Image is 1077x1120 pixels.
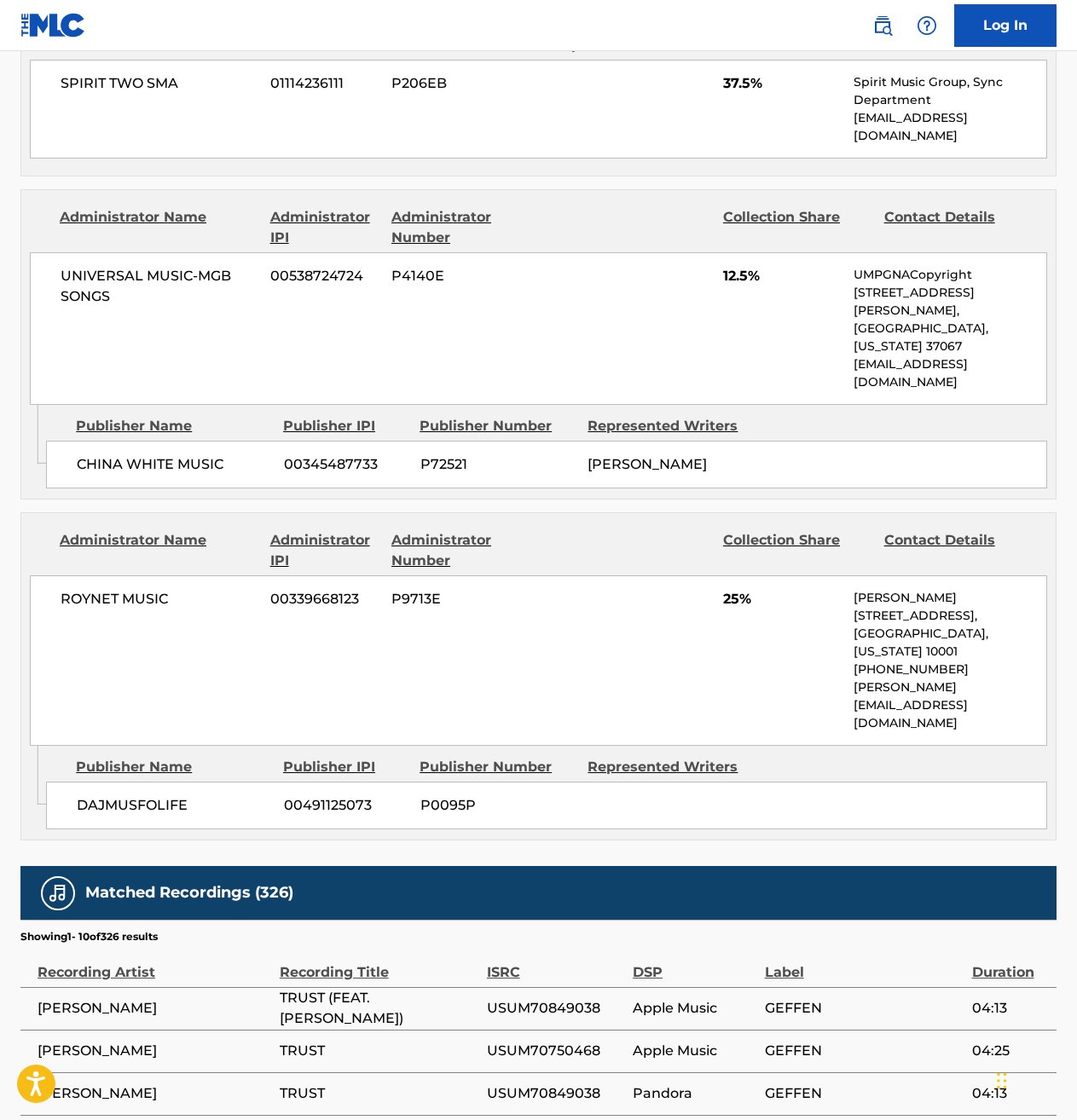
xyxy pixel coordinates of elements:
[77,795,270,816] span: DAJMUSFOLIFE
[854,73,1046,109] p: Spirit Music Group, Sync Department
[854,320,1046,355] p: [GEOGRAPHIC_DATA], [US_STATE] 37067
[283,757,407,777] div: Publisher IPI
[854,109,1046,145] p: [EMAIL_ADDRESS][DOMAIN_NAME]
[391,589,539,609] span: P9713E
[854,355,1046,391] p: [EMAIL_ADDRESS][DOMAIN_NAME]
[854,678,1046,732] p: [PERSON_NAME][EMAIL_ADDRESS][DOMAIN_NAME]
[60,207,258,248] div: Administrator Name
[391,266,539,286] span: P4140E
[77,454,270,475] span: CHINA WHITE MUSIC
[633,944,756,983] div: DSP
[487,1041,624,1061] span: USUM70750468
[280,1041,478,1061] span: TRUST
[854,625,1046,661] p: [GEOGRAPHIC_DATA], [US_STATE] 10001
[420,416,575,436] div: Publisher Number
[270,207,379,248] div: Administrator IPI
[487,998,624,1019] span: USUM70849038
[866,9,900,43] a: Public Search
[38,1083,271,1104] span: [PERSON_NAME]
[633,1041,756,1061] span: Apple Music
[723,73,842,94] span: 37.5%
[854,284,1046,320] p: [STREET_ADDRESS][PERSON_NAME],
[391,530,540,571] div: Administrator Number
[61,266,258,307] span: UNIVERSAL MUSIC-MGB SONGS
[60,530,258,571] div: Administrator Name
[997,1055,1007,1106] div: Drag
[270,530,379,571] div: Administrator IPI
[588,456,707,472] span: [PERSON_NAME]
[487,944,624,983] div: ISRC
[76,416,270,436] div: Publisher Name
[854,589,1046,607] p: [PERSON_NAME]
[48,883,68,904] img: Matched Recordings
[270,589,379,609] span: 00339668123
[633,1083,756,1104] span: Pandora
[765,1041,964,1061] span: GEFFEN
[38,944,271,983] div: Recording Artist
[954,4,1057,47] a: Log In
[910,9,944,43] div: Help
[588,416,743,436] div: Represented Writers
[283,416,407,436] div: Publisher IPI
[85,883,293,903] h5: Matched Recordings (326)
[284,454,408,475] span: 00345487733
[972,944,1048,983] div: Duration
[992,1038,1077,1120] iframe: Chat Widget
[270,266,379,286] span: 00538724724
[280,1083,478,1104] span: TRUST
[420,454,576,475] span: P72521
[972,998,1048,1019] span: 04:13
[872,15,893,36] img: search
[280,944,478,983] div: Recording Title
[20,13,86,38] img: MLC Logo
[270,73,379,94] span: 01114236111
[972,1083,1048,1104] span: 04:13
[391,73,539,94] span: P206EB
[884,530,1033,571] div: Contact Details
[487,1083,624,1104] span: USUM70849038
[854,607,1046,625] p: [STREET_ADDRESS],
[420,757,575,777] div: Publisher Number
[38,1041,271,1061] span: [PERSON_NAME]
[723,266,842,286] span: 12.5%
[972,1041,1048,1061] span: 04:25
[854,266,1046,284] p: UMPGNACopyright
[284,795,408,816] span: 00491125073
[917,15,937,36] img: help
[633,998,756,1019] span: Apple Music
[723,207,871,248] div: Collection Share
[20,929,158,944] p: Showing 1 - 10 of 326 results
[723,589,842,609] span: 25%
[765,1083,964,1104] span: GEFFEN
[854,661,1046,678] p: [PHONE_NUMBER]
[38,998,271,1019] span: [PERSON_NAME]
[391,207,540,248] div: Administrator Number
[61,73,258,94] span: SPIRIT TWO SMA
[884,207,1033,248] div: Contact Details
[723,530,871,571] div: Collection Share
[765,944,964,983] div: Label
[280,988,478,1029] span: TRUST (FEAT. [PERSON_NAME])
[420,795,576,816] span: P0095P
[76,757,270,777] div: Publisher Name
[61,589,258,609] span: ROYNET MUSIC
[765,998,964,1019] span: GEFFEN
[588,757,743,777] div: Represented Writers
